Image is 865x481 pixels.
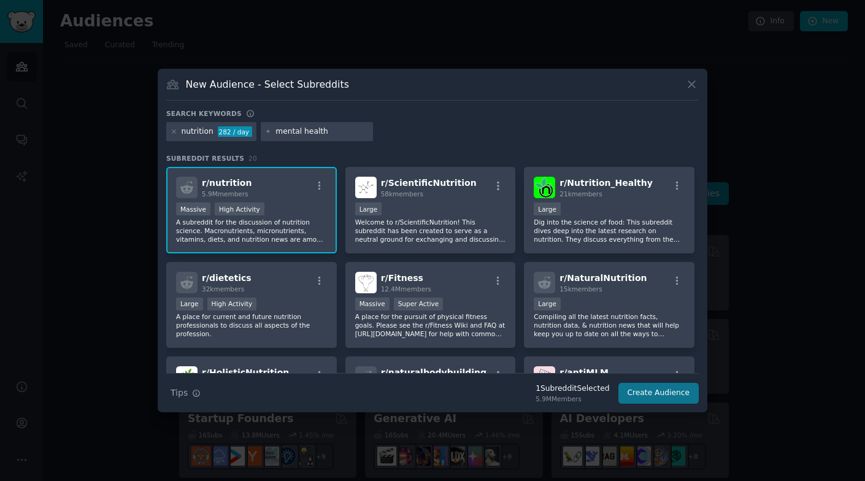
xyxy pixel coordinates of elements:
[559,367,609,377] span: r/ antiMLM
[536,394,609,403] div: 5.9M Members
[202,178,252,188] span: r/ nutrition
[534,298,561,310] div: Large
[355,202,382,215] div: Large
[559,273,647,283] span: r/ NaturalNutrition
[202,367,289,377] span: r/ HolisticNutrition
[534,312,685,338] p: Compiling all the latest nutrition facts, nutrition data, & nutrition news that will help keep yo...
[394,298,444,310] div: Super Active
[275,126,369,137] input: New Keyword
[381,285,431,293] span: 12.4M members
[559,190,602,198] span: 21k members
[218,126,252,137] div: 282 / day
[176,218,327,244] p: A subreddit for the discussion of nutrition science. Macronutrients, micronutrients, vitamins, di...
[176,202,210,215] div: Massive
[618,383,699,404] button: Create Audience
[534,202,561,215] div: Large
[355,218,506,244] p: Welcome to r/ScientificNutrition! This subreddit has been created to serve as a neutral ground fo...
[355,312,506,338] p: A place for the pursuit of physical fitness goals. Please see the r/Fitness Wiki and FAQ at [URL]...
[202,190,248,198] span: 5.9M members
[381,178,477,188] span: r/ ScientificNutrition
[248,155,257,162] span: 20
[559,178,652,188] span: r/ Nutrition_Healthy
[176,312,327,338] p: A place for current and future nutrition professionals to discuss all aspects of the profession.
[186,78,349,91] h3: New Audience - Select Subreddits
[176,298,203,310] div: Large
[381,190,423,198] span: 58k members
[166,109,242,118] h3: Search keywords
[215,202,264,215] div: High Activity
[534,177,555,198] img: Nutrition_Healthy
[176,366,198,388] img: HolisticNutrition
[536,383,609,394] div: 1 Subreddit Selected
[202,273,252,283] span: r/ dietetics
[171,387,188,399] span: Tips
[355,272,377,293] img: Fitness
[559,285,602,293] span: 15k members
[202,285,244,293] span: 32k members
[166,382,205,404] button: Tips
[381,273,423,283] span: r/ Fitness
[182,126,213,137] div: nutrition
[381,367,486,377] span: r/ naturalbodybuilding
[166,154,244,163] span: Subreddit Results
[534,218,685,244] p: Dig into the science of food: This subreddit dives deep into the latest research on nutrition. Th...
[355,298,390,310] div: Massive
[207,298,257,310] div: High Activity
[534,366,555,388] img: antiMLM
[355,177,377,198] img: ScientificNutrition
